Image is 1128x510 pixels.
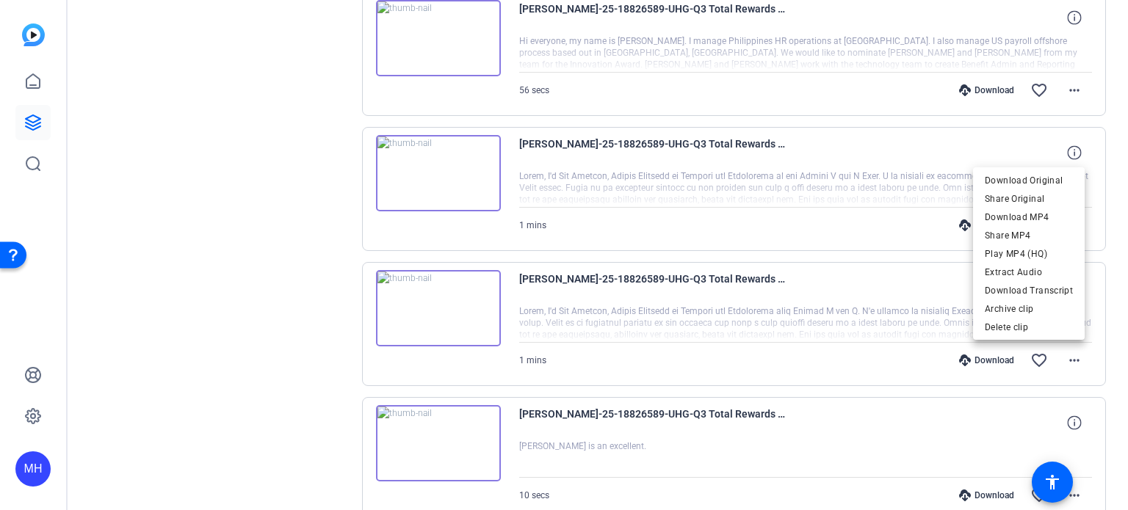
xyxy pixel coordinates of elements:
[985,263,1073,280] span: Extract Audio
[985,171,1073,189] span: Download Original
[985,226,1073,244] span: Share MP4
[985,281,1073,299] span: Download Transcript
[985,244,1073,262] span: Play MP4 (HQ)
[985,299,1073,317] span: Archive clip
[985,208,1073,225] span: Download MP4
[985,318,1073,335] span: Delete clip
[985,189,1073,207] span: Share Original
